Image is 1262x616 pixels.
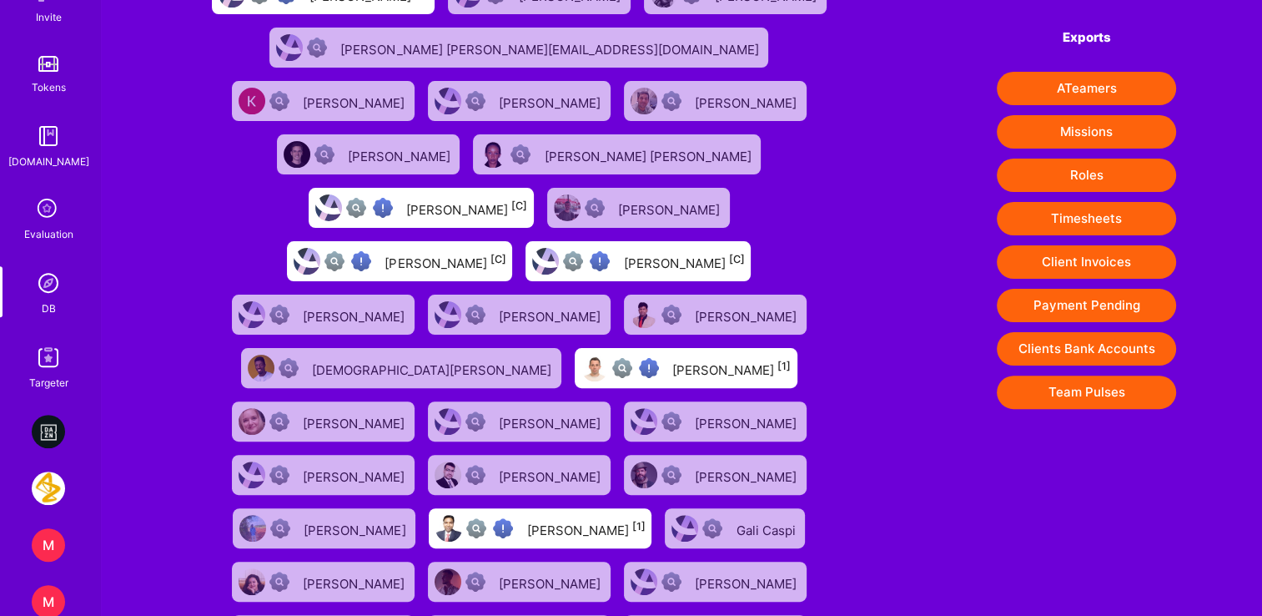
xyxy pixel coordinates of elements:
[284,141,310,168] img: User Avatar
[32,528,65,562] div: M
[499,571,604,593] div: [PERSON_NAME]
[997,332,1176,366] button: Clients Bank Accounts
[997,289,1176,322] button: Payment Pending
[671,515,698,542] img: User Avatar
[532,248,559,275] img: User Avatar
[465,305,485,325] img: Not Scrubbed
[499,304,604,326] div: [PERSON_NAME]
[563,251,583,271] img: Not fully vetted
[225,288,421,341] a: User AvatarNot Scrubbed[PERSON_NAME]
[28,528,69,562] a: M
[695,464,800,486] div: [PERSON_NAME]
[303,571,408,593] div: [PERSON_NAME]
[32,119,65,153] img: guide book
[661,305,681,325] img: Not Scrubbed
[33,194,64,225] i: icon SelectionTeam
[38,56,58,72] img: tokens
[269,412,289,432] img: Not Scrubbed
[421,448,617,502] a: User AvatarNot Scrubbed[PERSON_NAME]
[28,472,69,505] a: AstraZeneca: Data team to build new age supply chain modules
[303,90,408,112] div: [PERSON_NAME]
[997,376,1176,409] button: Team Pulses
[351,251,371,271] img: High Potential User
[631,408,657,435] img: User Avatar
[307,38,327,58] img: Not Scrubbed
[544,144,754,165] div: [PERSON_NAME] [PERSON_NAME]
[590,251,610,271] img: High Potential User
[466,518,486,538] img: Not fully vetted
[225,448,421,502] a: User AvatarNot Scrubbed[PERSON_NAME]
[695,571,800,593] div: [PERSON_NAME]
[617,74,813,128] a: User AvatarNot Scrubbed[PERSON_NAME]
[29,374,68,391] div: Targeter
[480,141,506,168] img: User Avatar
[32,78,66,96] div: Tokens
[435,515,462,542] img: User Avatar
[239,568,265,595] img: User Avatar
[303,304,408,326] div: [PERSON_NAME]
[466,128,767,181] a: User AvatarNot Scrubbed[PERSON_NAME] [PERSON_NAME]
[32,472,65,505] img: AstraZeneca: Data team to build new age supply chain modules
[623,250,744,272] div: [PERSON_NAME]
[490,253,505,265] sup: [C]
[346,198,366,218] img: Not fully vetted
[315,194,342,221] img: User Avatar
[617,448,813,502] a: User AvatarNot Scrubbed[PERSON_NAME]
[997,202,1176,235] button: Timesheets
[510,144,530,164] img: Not Scrubbed
[499,411,604,432] div: [PERSON_NAME]
[997,30,1176,45] h4: Exports
[435,301,461,328] img: User Avatar
[303,411,408,432] div: [PERSON_NAME]
[294,248,320,275] img: User Avatar
[672,357,791,379] div: [PERSON_NAME]
[519,235,757,288] a: User AvatarNot fully vettedHigh Potential User[PERSON_NAME][C]
[465,91,485,111] img: Not Scrubbed
[661,412,681,432] img: Not Scrubbed
[42,300,56,317] div: DB
[435,462,461,488] img: User Avatar
[239,408,265,435] img: User Avatar
[263,21,775,74] a: User AvatarNot Scrubbed[PERSON_NAME] [PERSON_NAME][EMAIL_ADDRESS][DOMAIN_NAME]
[499,90,604,112] div: [PERSON_NAME]
[568,341,804,395] a: User AvatarNot fully vettedHigh Potential User[PERSON_NAME][1]
[612,358,632,378] img: Not fully vetted
[225,555,421,608] a: User AvatarNot Scrubbed[PERSON_NAME]
[36,8,62,26] div: Invite
[997,72,1176,105] button: ATeamers
[422,502,658,555] a: User AvatarNot fully vettedHigh Potential User[PERSON_NAME][1]
[695,304,800,326] div: [PERSON_NAME]
[324,251,344,271] img: Not fully vetted
[695,411,800,432] div: [PERSON_NAME]
[997,159,1176,192] button: Roles
[226,502,422,555] a: User AvatarNot Scrubbed[PERSON_NAME]
[702,518,722,538] img: Not Scrubbed
[617,288,813,341] a: User AvatarNot Scrubbed[PERSON_NAME]
[658,502,812,555] a: User AvatarNot ScrubbedGali Caspi
[617,395,813,448] a: User AvatarNot Scrubbed[PERSON_NAME]
[526,518,645,539] div: [PERSON_NAME]
[736,518,798,539] div: Gali Caspi
[8,153,89,170] div: [DOMAIN_NAME]
[269,572,289,592] img: Not Scrubbed
[239,301,265,328] img: User Avatar
[421,555,617,608] a: User AvatarNot Scrubbed[PERSON_NAME]
[618,197,723,219] div: [PERSON_NAME]
[270,518,290,538] img: Not Scrubbed
[385,250,505,272] div: [PERSON_NAME]
[661,465,681,485] img: Not Scrubbed
[32,266,65,300] img: Admin Search
[24,225,73,243] div: Evaluation
[540,181,737,235] a: User AvatarNot Scrubbed[PERSON_NAME]
[239,88,265,114] img: User Avatar
[269,465,289,485] img: Not Scrubbed
[225,74,421,128] a: User AvatarNot Scrubbed[PERSON_NAME]
[32,341,65,374] img: Skill Targeter
[248,355,274,381] img: User Avatar
[348,144,453,165] div: [PERSON_NAME]
[997,115,1176,149] button: Missions
[631,568,657,595] img: User Avatar
[269,91,289,111] img: Not Scrubbed
[303,464,408,486] div: [PERSON_NAME]
[639,358,659,378] img: High Potential User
